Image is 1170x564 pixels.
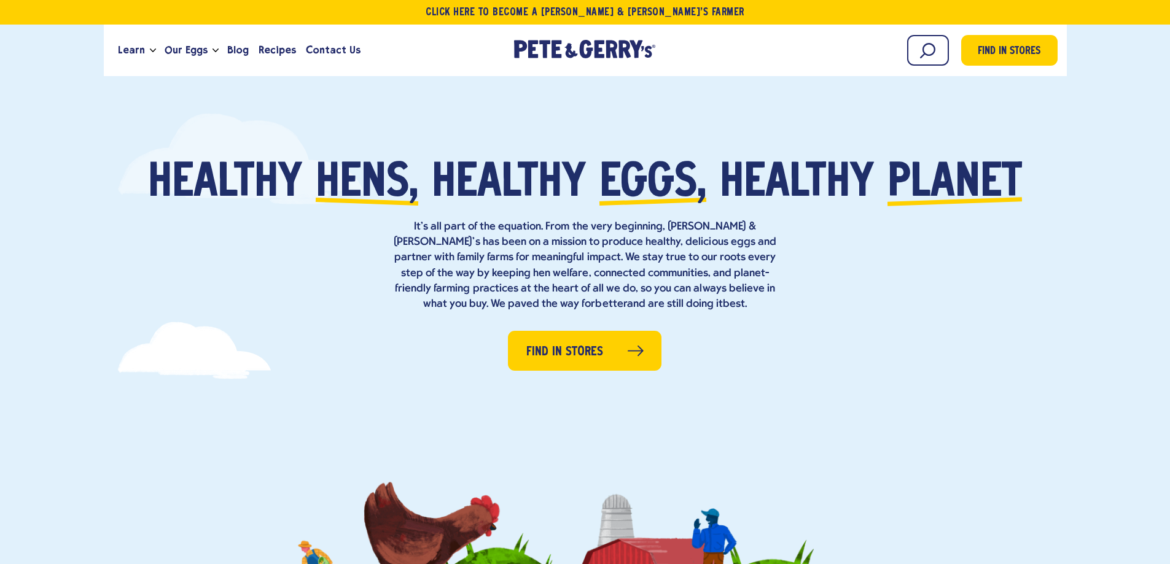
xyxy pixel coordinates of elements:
[907,35,949,66] input: Search
[599,161,706,207] span: eggs,
[432,161,586,207] span: healthy
[301,34,365,67] a: Contact Us
[259,42,296,58] span: Recipes
[213,48,219,53] button: Open the dropdown menu for Our Eggs
[148,161,302,207] span: Healthy
[595,298,626,310] strong: better
[978,44,1040,60] span: Find in Stores
[720,161,874,207] span: healthy
[526,342,603,361] span: Find in Stores
[306,42,361,58] span: Contact Us
[165,42,208,58] span: Our Eggs
[113,34,150,67] a: Learn
[227,42,249,58] span: Blog
[961,35,1058,66] a: Find in Stores
[508,331,661,371] a: Find in Stores
[150,48,156,53] button: Open the dropdown menu for Learn
[160,34,213,67] a: Our Eggs
[254,34,301,67] a: Recipes
[118,42,145,58] span: Learn
[316,161,418,207] span: hens,
[887,161,1022,207] span: planet
[222,34,254,67] a: Blog
[723,298,745,310] strong: best
[389,219,782,312] p: It’s all part of the equation. From the very beginning, [PERSON_NAME] & [PERSON_NAME]’s has been ...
